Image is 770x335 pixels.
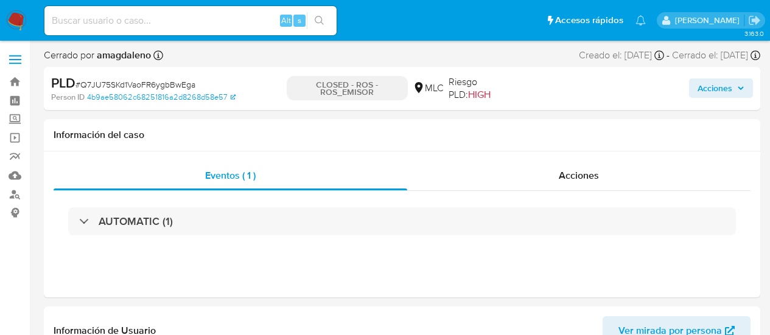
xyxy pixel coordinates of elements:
a: Salir [748,14,761,27]
span: Eventos ( 1 ) [205,168,256,182]
b: amagdaleno [94,48,151,62]
span: Accesos rápidos [555,14,623,27]
h1: Información del caso [54,129,751,141]
button: search-icon [307,12,332,29]
b: Person ID [51,92,85,103]
h3: AUTOMATIC (1) [99,215,173,228]
span: HIGH [468,88,491,102]
span: Acciones [559,168,599,182]
a: 4b9ae58062c68251816a2d8268d58e57 [87,92,236,103]
span: - [667,49,670,62]
input: Buscar usuario o caso... [44,13,337,29]
p: aline.magdaleno@mercadolibre.com [675,15,744,26]
span: # Q7JU75SKd1VaoFR6ygbBwEga [75,78,195,91]
div: MLC [413,81,444,95]
span: Acciones [698,78,732,98]
span: Riesgo PLD: [449,75,517,102]
b: PLD [51,73,75,92]
div: Cerrado el: [DATE] [672,49,760,62]
span: s [298,15,301,26]
a: Notificaciones [635,15,646,26]
span: Cerrado por [44,49,151,62]
div: Creado el: [DATE] [579,49,664,62]
p: CLOSED - ROS - ROS_EMISOR [287,76,408,100]
div: AUTOMATIC (1) [68,207,736,235]
button: Acciones [689,78,753,98]
span: Alt [281,15,291,26]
